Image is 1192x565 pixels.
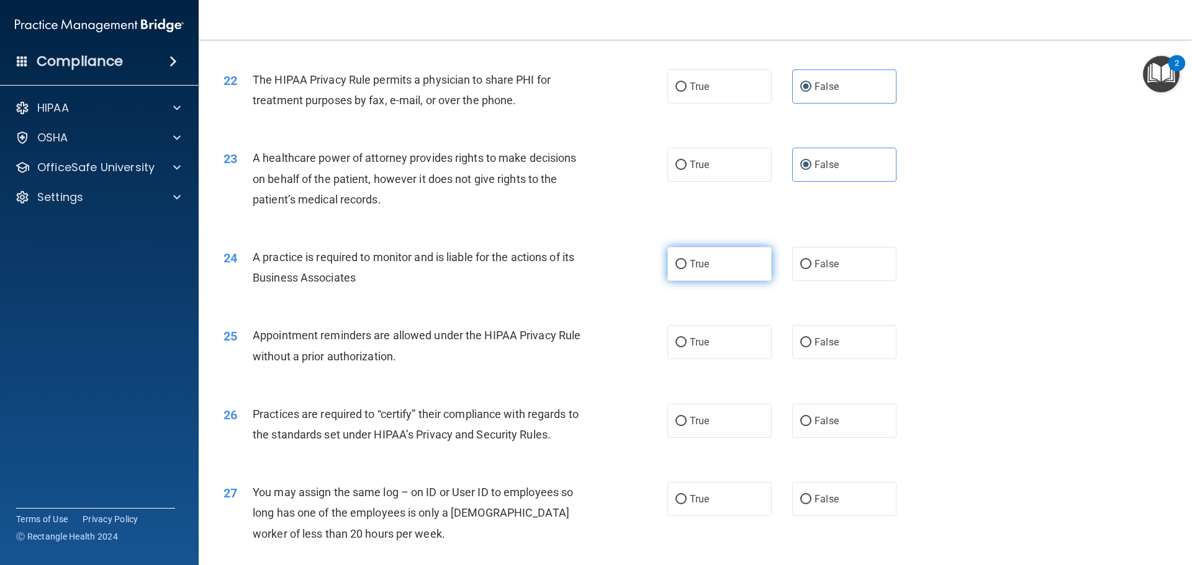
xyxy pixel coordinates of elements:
[253,73,551,107] span: The HIPAA Privacy Rule permits a physician to share PHI for treatment purposes by fax, e-mail, or...
[675,338,687,347] input: True
[1143,56,1180,92] button: Open Resource Center, 2 new notifications
[815,336,839,348] span: False
[815,493,839,505] span: False
[253,486,573,540] span: You may assign the same log – on ID or User ID to employees so long has one of the employees is o...
[690,493,709,505] span: True
[675,495,687,504] input: True
[253,151,576,205] span: A healthcare power of attorney provides rights to make decisions on behalf of the patient, howeve...
[223,251,237,265] span: 24
[15,100,181,115] a: HIPAA
[675,260,687,269] input: True
[690,81,709,92] span: True
[253,329,580,362] span: Appointment reminders are allowed under the HIPAA Privacy Rule without a prior authorization.
[690,415,709,427] span: True
[815,81,839,92] span: False
[253,251,574,284] span: A practice is required to monitor and is liable for the actions of its Business Associates
[800,338,811,347] input: False
[815,415,839,427] span: False
[16,530,118,543] span: Ⓒ Rectangle Health 2024
[223,407,237,422] span: 26
[223,486,237,500] span: 27
[37,130,68,145] p: OSHA
[1175,63,1179,79] div: 2
[223,73,237,88] span: 22
[800,161,811,170] input: False
[15,190,181,205] a: Settings
[15,160,181,175] a: OfficeSafe University
[800,82,811,92] input: False
[690,336,709,348] span: True
[675,161,687,170] input: True
[675,82,687,92] input: True
[16,513,68,525] a: Terms of Use
[800,417,811,426] input: False
[675,417,687,426] input: True
[815,159,839,171] span: False
[223,329,237,344] span: 25
[83,513,138,525] a: Privacy Policy
[15,130,181,145] a: OSHA
[223,151,237,166] span: 23
[253,407,579,441] span: Practices are required to “certify” their compliance with regards to the standards set under HIPA...
[37,100,69,115] p: HIPAA
[800,260,811,269] input: False
[690,159,709,171] span: True
[15,13,184,38] img: PMB logo
[37,53,123,70] h4: Compliance
[37,160,155,175] p: OfficeSafe University
[800,495,811,504] input: False
[37,190,83,205] p: Settings
[690,258,709,270] span: True
[815,258,839,270] span: False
